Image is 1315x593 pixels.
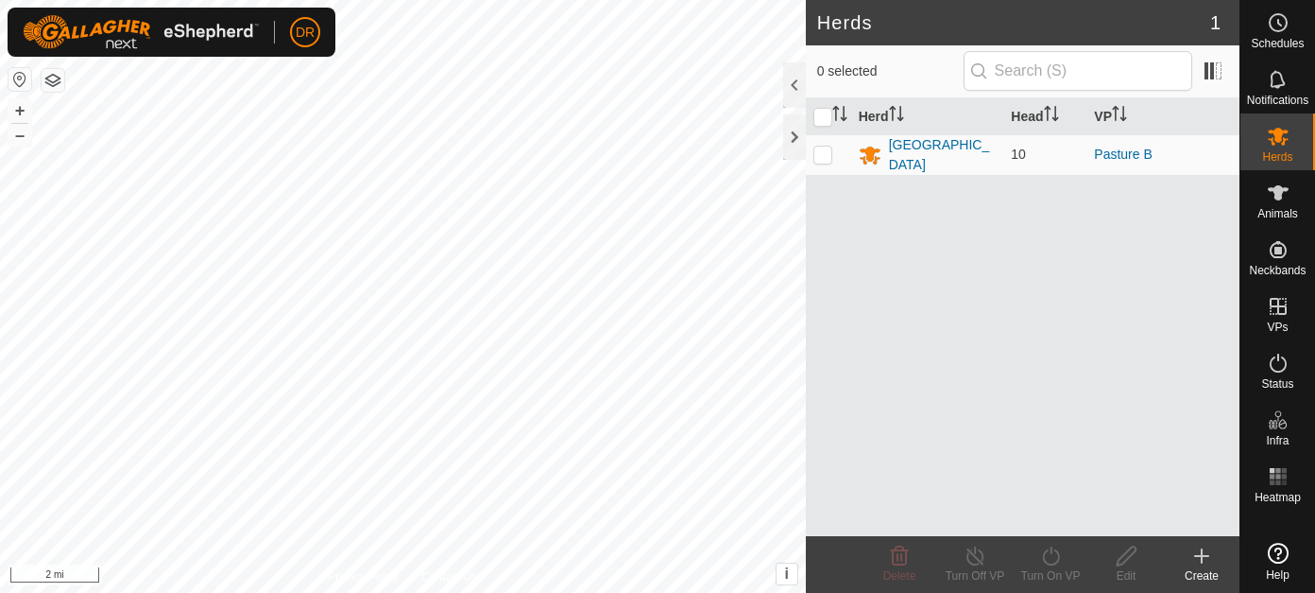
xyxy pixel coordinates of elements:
span: VPs [1267,322,1288,333]
span: 0 selected [817,61,964,81]
span: Status [1261,378,1293,390]
span: Heatmap [1255,492,1301,503]
button: Reset Map [9,68,31,91]
p-sorticon: Activate to sort [1112,109,1127,124]
p-sorticon: Activate to sort [889,109,904,124]
span: i [784,566,788,582]
span: Notifications [1247,95,1308,106]
div: Create [1164,567,1239,584]
span: Animals [1257,208,1298,219]
a: Contact Us [421,568,477,585]
th: Herd [851,98,1004,135]
span: Help [1266,569,1289,581]
span: Neckbands [1249,265,1306,276]
h2: Herds [817,11,1210,34]
img: Gallagher Logo [23,15,259,49]
button: – [9,124,31,147]
th: VP [1086,98,1239,135]
div: Turn Off VP [937,567,1013,584]
a: Pasture B [1094,147,1152,162]
button: i [777,564,797,584]
input: Search (S) [964,51,1192,91]
button: Map Layers [42,69,64,92]
th: Head [1003,98,1086,135]
span: 1 [1210,9,1221,37]
a: Help [1240,535,1315,588]
span: DR [296,23,315,43]
span: 10 [1011,147,1026,162]
button: + [9,99,31,122]
span: Infra [1266,435,1289,446]
p-sorticon: Activate to sort [832,109,847,124]
span: Delete [883,569,916,583]
div: Edit [1088,567,1164,584]
a: Privacy Policy [328,568,399,585]
div: [GEOGRAPHIC_DATA] [889,135,997,175]
span: Schedules [1251,38,1304,49]
div: Turn On VP [1013,567,1088,584]
span: Herds [1262,151,1292,163]
p-sorticon: Activate to sort [1044,109,1059,124]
